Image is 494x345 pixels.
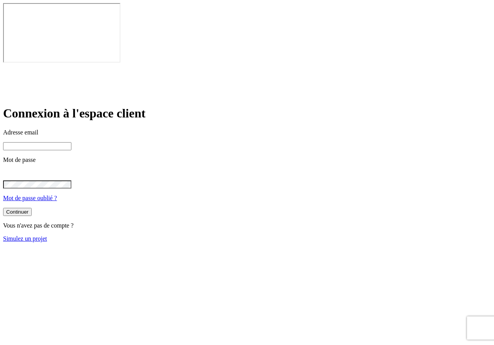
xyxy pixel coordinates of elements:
p: Mot de passe [3,156,491,163]
div: Continuer [6,209,29,215]
p: Vous n'avez pas de compte ? [3,222,491,229]
a: Mot de passe oublié ? [3,195,57,201]
p: Adresse email [3,129,491,136]
button: Continuer [3,208,32,216]
h1: Connexion à l'espace client [3,106,491,121]
a: Simulez un projet [3,235,47,242]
